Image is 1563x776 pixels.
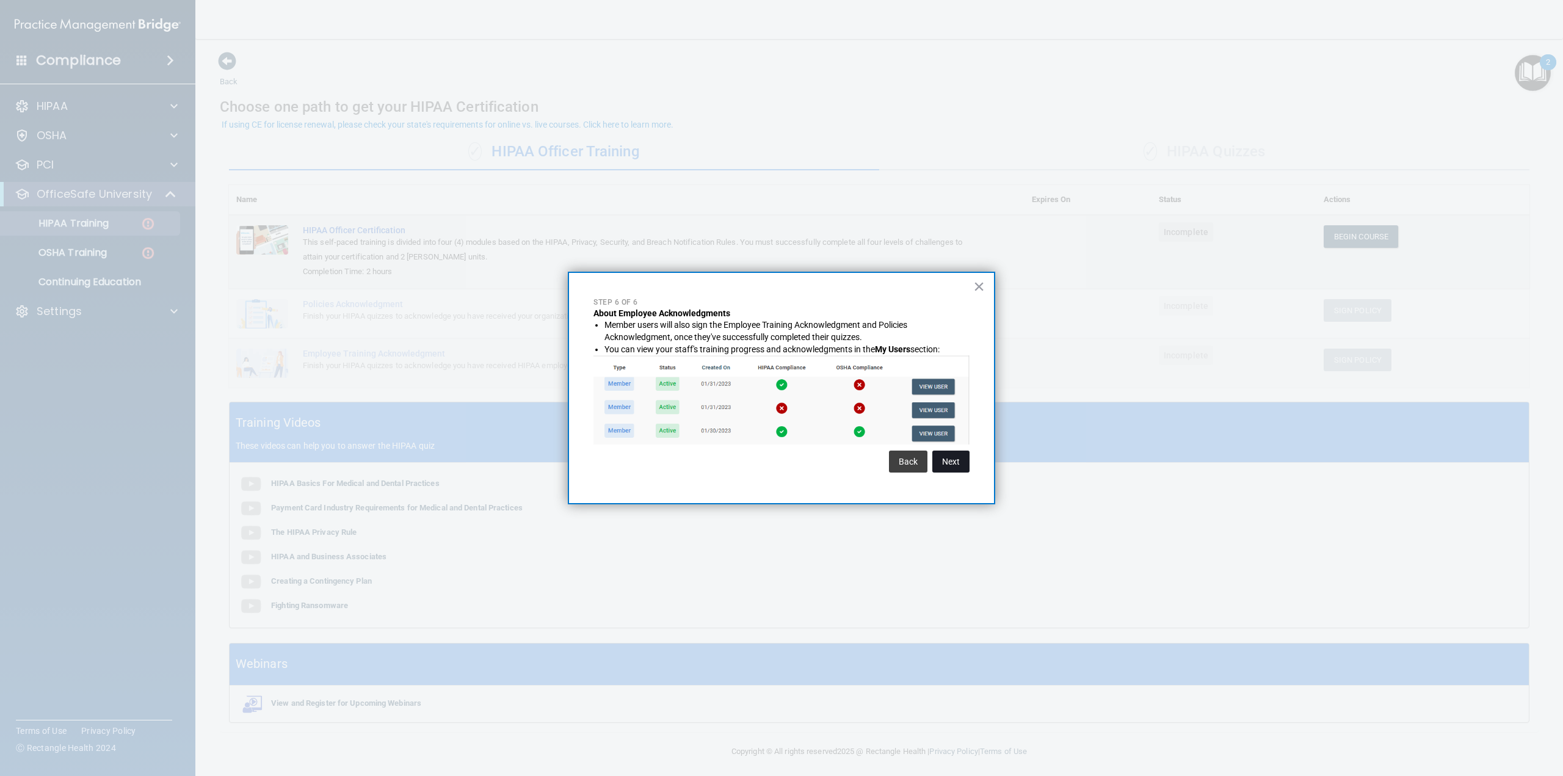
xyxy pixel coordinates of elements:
span: You can view your staff's training progress and acknowledgments in the [604,344,875,354]
li: Member users will also sign the Employee Training Acknowledgment and Policies Acknowledgment, onc... [604,319,970,343]
p: Step 6 of 6 [593,297,970,308]
button: Back [889,451,927,473]
strong: My Users [875,344,910,354]
button: Next [932,451,970,473]
button: Close [973,277,985,296]
strong: About Employee Acknowledgments [593,308,730,318]
span: section: [910,344,940,354]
